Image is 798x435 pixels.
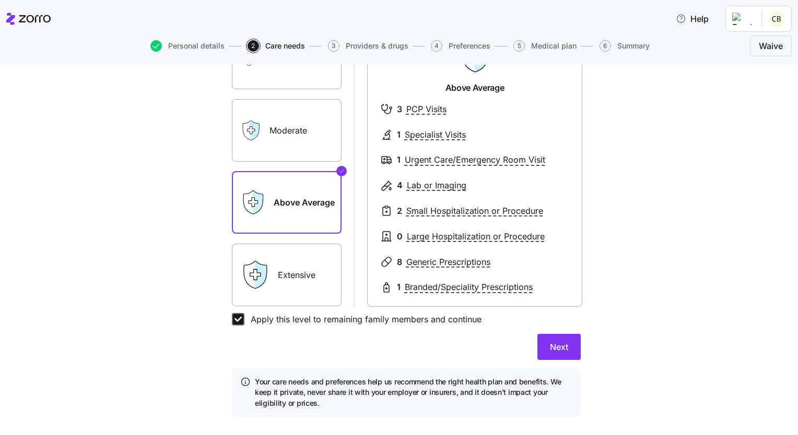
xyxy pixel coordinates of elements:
span: Above Average [445,81,504,94]
span: Large Hospitalization or Procedure [407,230,545,243]
span: 1 [397,128,401,141]
a: 2Care needs [245,40,305,52]
span: Summary [617,42,650,50]
span: Providers & drugs [346,42,408,50]
button: Personal details [150,40,225,52]
span: Lab or Imaging [407,179,466,192]
span: 3 [328,40,339,52]
img: 5ea00ba8d25a0a5b7e20945e714351b4 [768,10,785,27]
label: Extensive [232,244,342,306]
span: Help [676,13,709,25]
span: 1 [397,281,401,294]
img: Employer logo [732,13,753,25]
span: Specialist Visits [405,128,466,141]
span: 3 [397,103,402,116]
span: Generic Prescriptions [406,256,490,269]
button: Waive [750,35,792,56]
span: PCP Visits [406,103,447,116]
button: 3Providers & drugs [328,40,408,52]
button: 6Summary [600,40,650,52]
button: 5Medical plan [513,40,577,52]
span: Waive [759,40,783,52]
span: Urgent Care/Emergency Room Visit [405,153,545,166]
span: Branded/Speciality Prescriptions [405,281,533,294]
button: 4Preferences [431,40,490,52]
h4: Your care needs and preferences help us recommend the right health plan and benefits. We keep it ... [255,377,572,408]
label: Moderate [232,99,342,162]
span: Small Hospitalization or Procedure [406,204,543,217]
span: 2 [397,204,402,217]
label: Above Average [232,171,342,234]
span: 4 [397,179,403,192]
button: Help [667,8,717,29]
span: Medical plan [531,42,577,50]
button: 2Care needs [248,40,305,52]
span: 2 [248,40,259,52]
span: 1 [397,153,401,166]
span: 6 [600,40,611,52]
span: 5 [513,40,525,52]
span: 0 [397,230,403,243]
label: Apply this level to remaining family members and continue [244,313,482,325]
span: 4 [431,40,442,52]
span: Personal details [168,42,225,50]
svg: Checkmark [338,165,345,177]
a: Personal details [148,40,225,52]
span: Next [550,341,568,353]
span: Preferences [449,42,490,50]
span: Care needs [265,42,305,50]
span: 8 [397,256,402,269]
button: Next [537,334,581,360]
